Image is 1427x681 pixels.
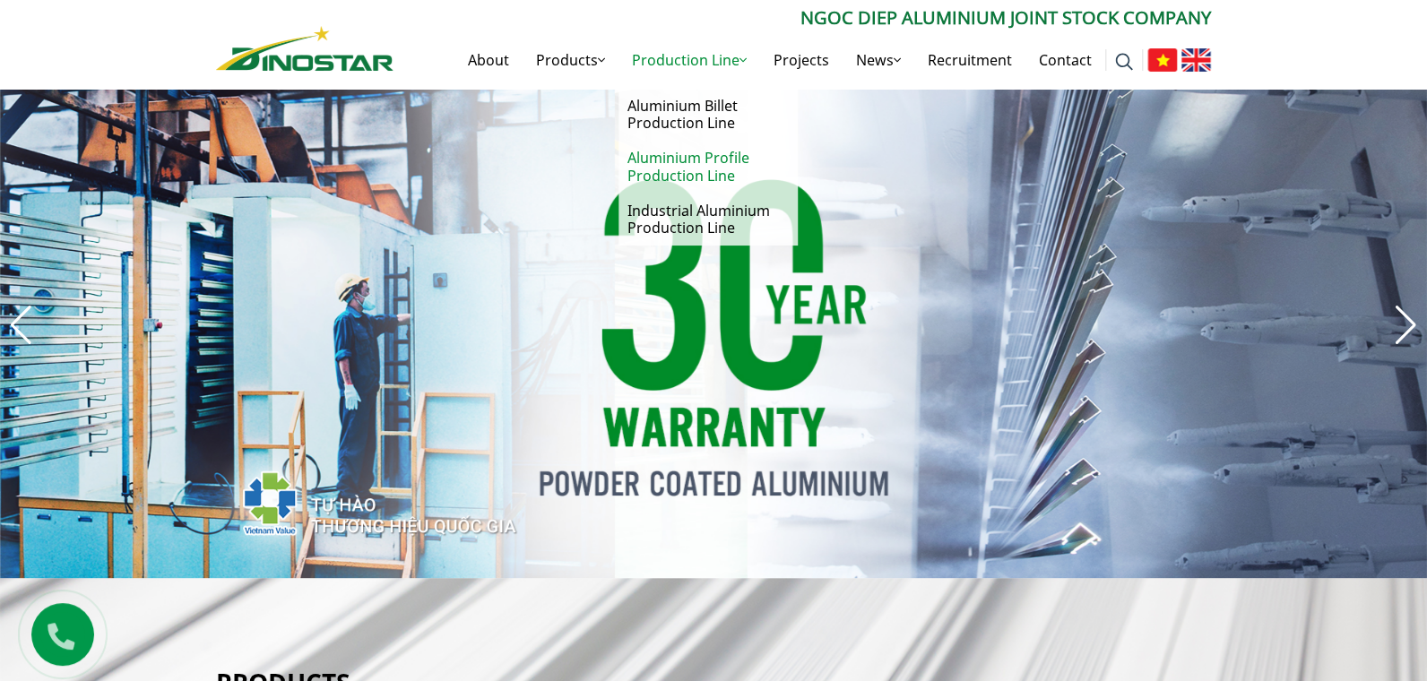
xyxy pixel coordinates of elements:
[1181,48,1211,72] img: English
[189,438,519,560] img: thqg
[618,194,798,246] a: Industrial Aluminium Production Line
[394,4,1211,31] p: Ngoc Diep Aluminium Joint Stock Company
[618,141,798,193] a: Aluminium Profile Production Line
[9,306,33,345] div: Previous slide
[1025,31,1105,89] a: Contact
[760,31,843,89] a: Projects
[843,31,914,89] a: News
[523,31,618,89] a: Products
[216,26,394,71] img: Nhôm Dinostar
[454,31,523,89] a: About
[1394,306,1418,345] div: Next slide
[914,31,1025,89] a: Recruitment
[216,22,394,70] a: Nhôm Dinostar
[618,89,798,141] a: Aluminium Billet Production Line
[618,31,760,89] a: Production Line
[1147,48,1177,72] img: Tiếng Việt
[1115,53,1133,71] img: search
